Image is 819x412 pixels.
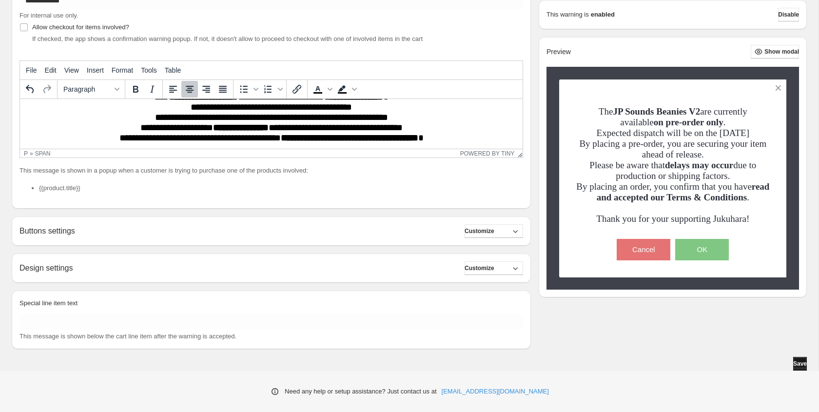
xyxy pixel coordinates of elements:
span: Allow checkout for items involved? [32,23,129,31]
div: Background color [334,81,358,98]
h2: Preview [546,48,571,56]
span: Customize [465,264,494,272]
span: read and accepted our Terms & Conditions [597,181,770,202]
span: This message is shown below the cart line item after the warning is accepted. [19,333,236,340]
div: Numbered list [260,81,284,98]
a: Powered by Tiny [460,150,515,157]
li: {{product.title}} [39,183,523,193]
button: Italic [144,81,160,98]
span: are currently available [620,106,747,127]
button: Disable [778,8,799,21]
span: Expected dispatch will be on the [DATE] [597,128,749,138]
button: Cancel [617,239,670,260]
span: Insert [87,66,104,74]
span: By placing a pre-order, you are securing your item ahead of release. Please be aware that [579,138,766,170]
span: Save [793,360,807,368]
span: on pre-order only [654,117,723,127]
span: Disable [778,11,799,19]
span: Tools [141,66,157,74]
span: Customize [465,227,494,235]
h2: Buttons settings [19,226,75,235]
div: p [24,150,28,157]
button: Justify [214,81,231,98]
strong: enabled [591,10,615,20]
span: By placing an order, you confirm that you have [576,181,752,192]
span: Special line item text [19,299,78,307]
h2: Design settings [19,263,73,273]
span: File [26,66,37,74]
button: Align center [181,81,198,98]
button: Insert/edit link [289,81,305,98]
span: Thank you for your supporting Jukuhara! [596,214,749,224]
p: This message is shown in a popup when a customer is trying to purchase one of the products involved: [19,166,523,176]
button: OK [675,239,729,260]
span: Paragraph [63,85,111,93]
span: For internal use only. [19,12,78,19]
button: Undo [22,81,39,98]
button: Align left [165,81,181,98]
a: [EMAIL_ADDRESS][DOMAIN_NAME] [442,387,549,396]
span: delays may occur [665,160,733,170]
button: Align right [198,81,214,98]
span: Edit [45,66,57,74]
span: If checked, the app shows a confirmation warning popup. If not, it doesn't allow to proceed to ch... [32,35,423,42]
span: . [747,192,749,202]
button: Save [793,357,807,371]
span: Show modal [764,48,799,56]
button: Formats [59,81,123,98]
span: The [599,106,700,117]
button: Customize [465,261,523,275]
div: Text color [310,81,334,98]
span: View [64,66,79,74]
button: Bold [127,81,144,98]
button: Show modal [751,45,799,59]
div: » [30,150,33,157]
span: . [723,117,726,127]
strong: JP Sounds Beanies V2 [613,106,701,117]
iframe: Rich Text Area [20,99,523,149]
div: Resize [514,149,523,157]
button: Customize [465,224,523,238]
div: span [35,150,51,157]
span: Table [165,66,181,74]
span: Format [112,66,133,74]
span: due to production or shipping factors. [616,160,756,181]
button: Redo [39,81,55,98]
p: This warning is [546,10,589,20]
div: Bullet list [235,81,260,98]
